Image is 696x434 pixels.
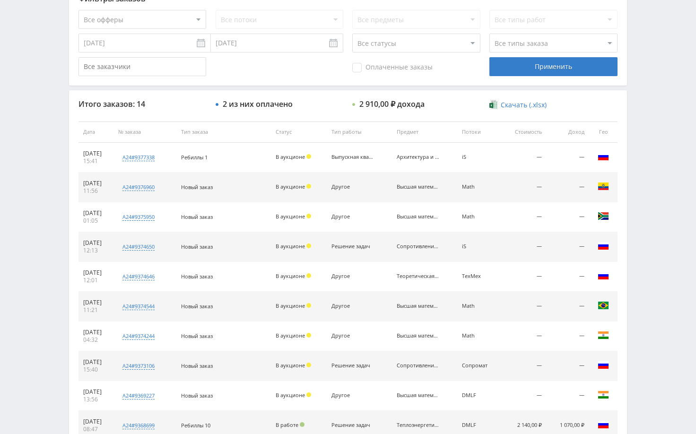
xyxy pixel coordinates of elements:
th: Тип заказа [176,122,271,143]
div: Высшая математика [397,184,439,190]
td: — [547,292,589,321]
div: Другое [331,392,374,399]
td: — [501,232,546,262]
th: Предмет [392,122,457,143]
div: Другое [331,273,374,279]
a: Скачать (.xlsx) [489,100,546,110]
div: a24#9368699 [122,422,155,429]
span: Холд [306,363,311,367]
td: — [547,143,589,173]
div: Теоретическая механика [397,273,439,279]
span: Холд [306,154,311,159]
img: rus.png [598,270,609,281]
span: Новый заказ [181,303,213,310]
div: Теплоэнергетика и теплотехника [397,422,439,428]
img: rus.png [598,419,609,430]
div: Решение задач [331,243,374,250]
span: В аукционе [276,302,305,309]
span: Новый заказ [181,213,213,220]
div: Другое [331,184,374,190]
span: Холд [306,333,311,338]
img: rus.png [598,240,609,252]
img: ind.png [598,330,609,341]
th: Доход [547,122,589,143]
div: a24#9374244 [122,332,155,340]
div: DMLF [462,392,496,399]
span: Новый заказ [181,243,213,250]
div: [DATE] [83,239,109,247]
div: [DATE] [83,358,109,366]
span: В аукционе [276,243,305,250]
span: Холд [306,303,311,308]
span: Новый заказ [181,332,213,339]
div: [DATE] [83,299,109,306]
div: 2 910,00 ₽ дохода [359,100,425,108]
div: [DATE] [83,209,109,217]
span: Скачать (.xlsx) [501,101,547,109]
div: a24#9373106 [122,362,155,370]
div: Math [462,303,496,309]
span: Ребиллы 1 [181,154,208,161]
div: a24#9376960 [122,183,155,191]
div: iS [462,154,496,160]
div: 11:21 [83,306,109,314]
div: DMLF [462,422,496,428]
span: В аукционе [276,362,305,369]
td: — [547,321,589,351]
div: 13:56 [83,396,109,403]
div: 12:01 [83,277,109,284]
th: Гео [589,122,618,143]
div: Другое [331,214,374,220]
img: ecu.png [598,181,609,192]
span: В аукционе [276,272,305,279]
th: Статус [271,122,327,143]
div: a24#9375950 [122,213,155,221]
span: Новый заказ [181,392,213,399]
div: Math [462,184,496,190]
span: Холд [306,214,311,218]
span: Оплаченные заказы [352,63,433,72]
td: — [501,351,546,381]
div: 04:32 [83,336,109,344]
img: rus.png [598,359,609,371]
span: В аукционе [276,213,305,220]
span: Ребиллы 10 [181,422,210,429]
span: В аукционе [276,153,305,160]
div: [DATE] [83,150,109,157]
span: Холд [306,243,311,248]
td: — [501,173,546,202]
span: В работе [276,421,298,428]
div: a24#9374544 [122,303,155,310]
div: Решение задач [331,363,374,369]
div: 15:41 [83,157,109,165]
div: Другое [331,303,374,309]
div: a24#9377338 [122,154,155,161]
div: [DATE] [83,388,109,396]
span: В аукционе [276,391,305,399]
span: В аукционе [276,332,305,339]
div: [DATE] [83,418,109,425]
td: — [501,202,546,232]
td: — [501,381,546,411]
span: Новый заказ [181,362,213,369]
div: 15:40 [83,366,109,373]
img: rus.png [598,151,609,162]
span: Новый заказ [181,183,213,191]
span: Холд [306,273,311,278]
div: Высшая математика [397,303,439,309]
td: — [501,321,546,351]
th: Стоимость [501,122,546,143]
div: a24#9369227 [122,392,155,399]
div: Math [462,333,496,339]
div: Высшая математика [397,214,439,220]
img: bra.png [598,300,609,311]
div: [DATE] [83,329,109,336]
div: Архитектура и строительство [397,154,439,160]
td: — [547,232,589,262]
div: 01:05 [83,217,109,225]
td: — [547,381,589,411]
td: — [547,351,589,381]
td: — [547,262,589,292]
div: ТехМех [462,273,496,279]
div: 11:56 [83,187,109,195]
